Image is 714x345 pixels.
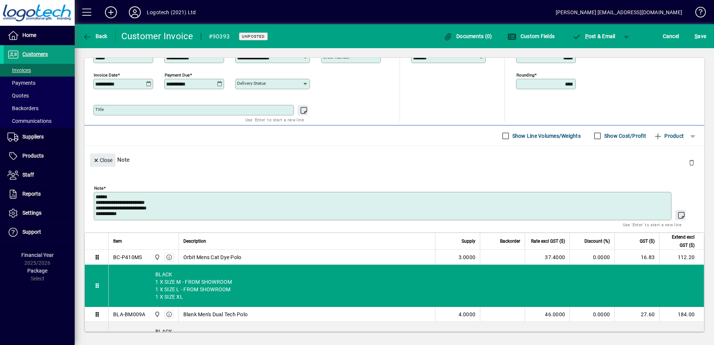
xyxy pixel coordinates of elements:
[4,204,75,223] a: Settings
[664,233,695,249] span: Extend excl GST ($)
[459,311,476,318] span: 4.0000
[462,237,475,245] span: Supply
[530,311,565,318] div: 46.0000
[623,220,682,229] mat-hint: Use 'Enter' to start a new line
[183,254,242,261] span: Orbit Mens Cat Dye Polo
[7,67,31,73] span: Invoices
[237,81,266,86] mat-label: Delivery status
[569,250,614,265] td: 0.0000
[516,72,534,78] mat-label: Rounding
[22,51,48,57] span: Customers
[4,128,75,146] a: Suppliers
[4,102,75,115] a: Backorders
[90,153,115,167] button: Close
[556,6,682,18] div: [PERSON_NAME] [EMAIL_ADDRESS][DOMAIN_NAME]
[22,210,41,216] span: Settings
[531,237,565,245] span: Rate excl GST ($)
[21,252,54,258] span: Financial Year
[152,310,161,318] span: Central
[22,32,36,38] span: Home
[109,265,704,307] div: BLACK 1 X SIZE M - FROM SHOWROOM 1 X SIZE L - FROM SHOWROOM 1 X SIZE XL
[22,134,44,140] span: Suppliers
[165,72,190,78] mat-label: Payment due
[584,237,610,245] span: Discount (%)
[84,146,704,173] div: Note
[614,250,659,265] td: 16.83
[695,30,706,42] span: ave
[640,237,655,245] span: GST ($)
[459,254,476,261] span: 3.0000
[444,33,492,39] span: Documents (0)
[4,77,75,89] a: Payments
[183,237,206,245] span: Description
[113,254,142,261] div: BC-P410MS
[4,166,75,184] a: Staff
[245,115,304,124] mat-hint: Use 'Enter' to start a new line
[654,130,684,142] span: Product
[690,1,705,26] a: Knowledge Base
[683,153,701,171] button: Delete
[506,29,556,43] button: Custom Fields
[4,223,75,242] a: Support
[83,33,108,39] span: Back
[442,29,494,43] button: Documents (0)
[147,6,196,18] div: Logotech (2021) Ltd
[93,154,112,167] span: Close
[7,80,35,86] span: Payments
[507,33,555,39] span: Custom Fields
[650,129,687,143] button: Product
[603,132,646,140] label: Show Cost/Profit
[568,29,619,43] button: Post & Email
[94,72,118,78] mat-label: Invoice date
[113,237,122,245] span: Item
[81,29,109,43] button: Back
[88,156,117,163] app-page-header-button: Close
[123,6,147,19] button: Profile
[22,172,34,178] span: Staff
[661,29,681,43] button: Cancel
[659,307,704,322] td: 184.00
[572,33,615,39] span: ost & Email
[4,89,75,102] a: Quotes
[27,268,47,274] span: Package
[511,132,581,140] label: Show Line Volumes/Weights
[585,33,589,39] span: P
[242,34,265,39] span: Unposted
[94,186,103,191] mat-label: Note
[209,31,230,43] div: #90393
[4,64,75,77] a: Invoices
[695,33,698,39] span: S
[4,185,75,203] a: Reports
[22,191,41,197] span: Reports
[7,93,29,99] span: Quotes
[530,254,565,261] div: 37.4000
[663,30,679,42] span: Cancel
[22,229,41,235] span: Support
[4,147,75,165] a: Products
[183,311,248,318] span: Blank Men's Dual Tech Polo
[75,29,116,43] app-page-header-button: Back
[99,6,123,19] button: Add
[22,153,44,159] span: Products
[4,26,75,45] a: Home
[659,250,704,265] td: 112.20
[683,159,701,166] app-page-header-button: Delete
[4,115,75,127] a: Communications
[693,29,708,43] button: Save
[113,311,146,318] div: BLA-BM009A
[7,105,38,111] span: Backorders
[614,307,659,322] td: 27.60
[569,307,614,322] td: 0.0000
[152,253,161,261] span: Central
[7,118,52,124] span: Communications
[95,107,104,112] mat-label: Title
[121,30,193,42] div: Customer Invoice
[500,237,520,245] span: Backorder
